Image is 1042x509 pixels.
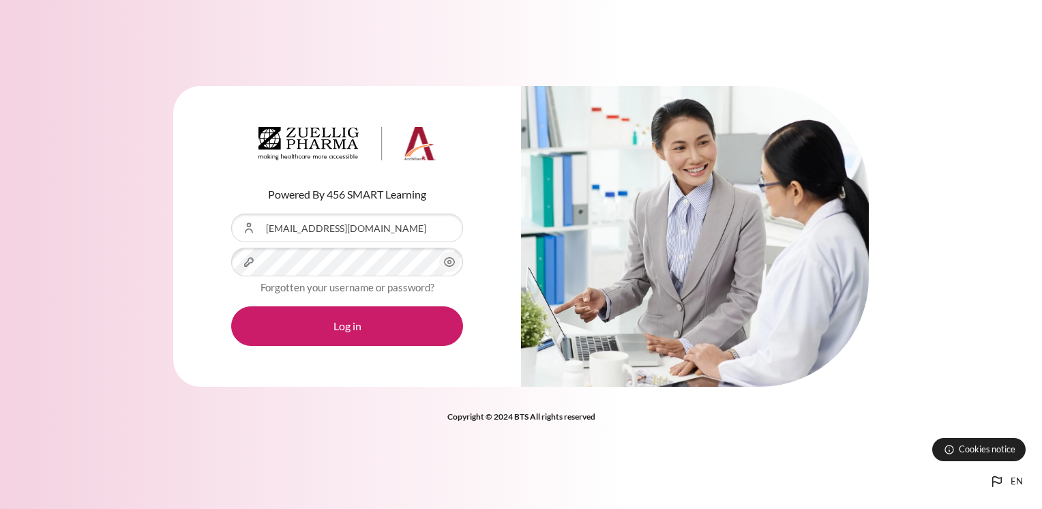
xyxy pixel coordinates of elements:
button: Languages [983,468,1028,495]
img: Architeck [258,127,436,161]
p: Powered By 456 SMART Learning [231,186,463,203]
a: Architeck [258,127,436,166]
button: Log in [231,306,463,346]
span: en [1011,475,1023,489]
input: Username or Email Address [231,214,463,242]
span: Cookies notice [959,443,1015,456]
button: Cookies notice [932,438,1026,461]
strong: Copyright © 2024 BTS All rights reserved [447,411,595,422]
a: Forgotten your username or password? [260,281,434,293]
